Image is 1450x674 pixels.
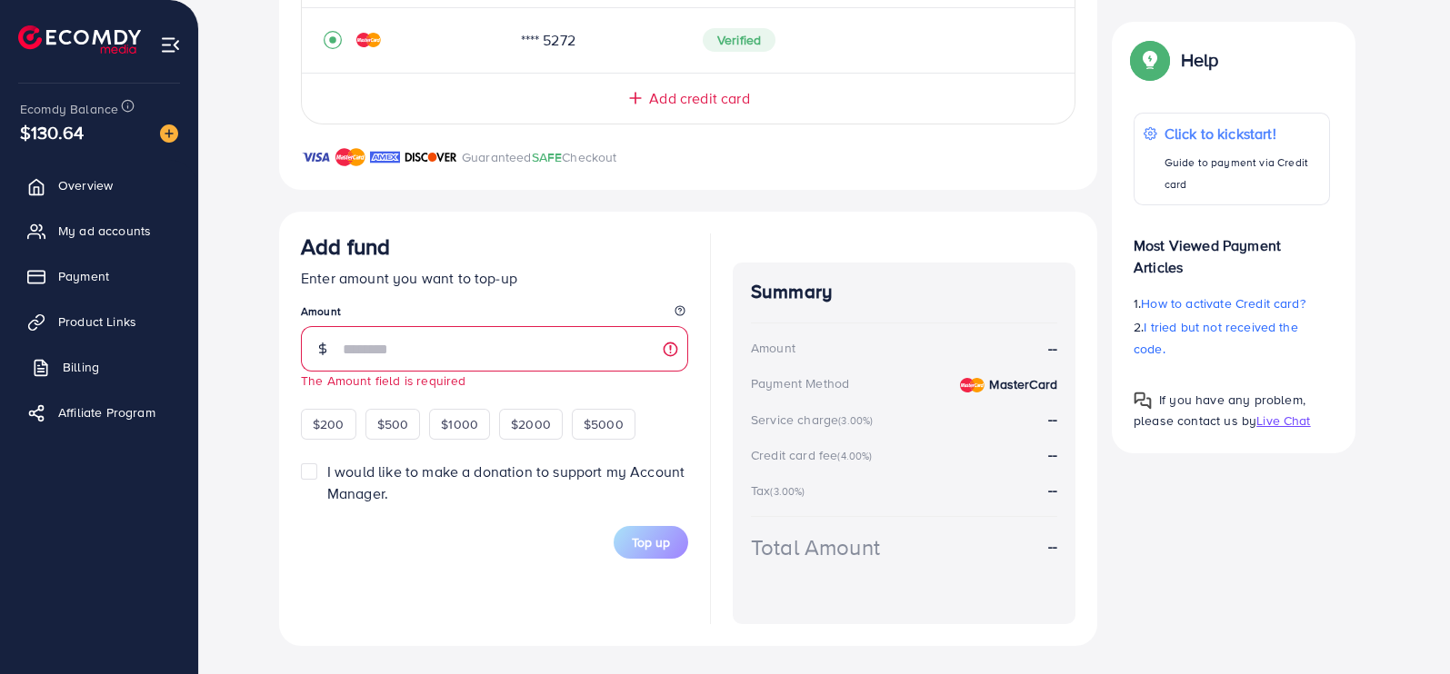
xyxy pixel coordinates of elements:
[1134,292,1330,314] p: 1.
[1048,409,1057,429] strong: --
[160,124,178,143] img: image
[63,358,99,376] span: Billing
[1165,152,1320,195] p: Guide to payment via Credit card
[1048,444,1057,464] strong: --
[751,481,811,500] div: Tax
[14,213,185,249] a: My ad accounts
[14,394,185,431] a: Affiliate Program
[1134,220,1330,278] p: Most Viewed Payment Articles
[18,25,141,54] img: logo
[1165,123,1320,144] p: Click to kickstart!
[20,100,118,118] span: Ecomdy Balance
[377,415,409,433] span: $500
[301,146,331,168] img: brand
[14,258,185,294] a: Payment
[1134,391,1305,430] span: If you have any problem, please contact us by
[751,531,880,563] div: Total Amount
[1181,49,1219,71] p: Help
[584,415,624,433] span: $5000
[301,303,688,326] legend: Amount
[614,526,688,559] button: Top up
[301,267,688,289] p: Enter amount you want to top-up
[1048,338,1057,359] strong: --
[838,413,873,428] small: (3.00%)
[960,378,985,392] img: credit
[58,222,151,240] span: My ad accounts
[335,146,365,168] img: brand
[1373,592,1436,660] iframe: Chat
[327,461,685,502] span: I would like to make a donation to support my Account Manager.
[532,148,563,166] span: SAFE
[301,233,390,260] h3: Add fund
[14,303,185,340] a: Product Links
[770,484,805,499] small: (3.00%)
[751,281,1057,303] h4: Summary
[989,375,1057,393] strong: MasterCard
[751,374,849,392] div: Payment Method
[58,312,136,331] span: Product Links
[837,449,872,463] small: (4.00%)
[441,415,478,433] span: $1000
[1134,392,1152,410] img: Popup guide
[1134,316,1330,360] p: 2.
[1256,411,1310,430] span: Live Chat
[313,415,345,433] span: $200
[649,88,749,109] span: Add credit card
[751,411,878,429] div: Service charge
[160,35,181,55] img: menu
[1134,318,1298,358] span: I tried but not received the code.
[1048,536,1057,557] strong: --
[405,146,457,168] img: brand
[632,533,670,551] span: Top up
[751,446,878,464] div: Credit card fee
[14,167,185,203] a: Overview
[370,146,400,168] img: brand
[1048,480,1057,500] strong: --
[1134,44,1166,76] img: Popup guide
[462,146,617,168] p: Guaranteed Checkout
[301,372,465,389] small: The Amount field is required
[58,176,113,194] span: Overview
[511,415,551,433] span: $2000
[58,403,155,421] span: Affiliate Program
[58,267,109,285] span: Payment
[20,119,84,145] span: $130.64
[14,349,185,385] a: Billing
[751,339,795,357] div: Amount
[1141,294,1305,312] span: How to activate Credit card?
